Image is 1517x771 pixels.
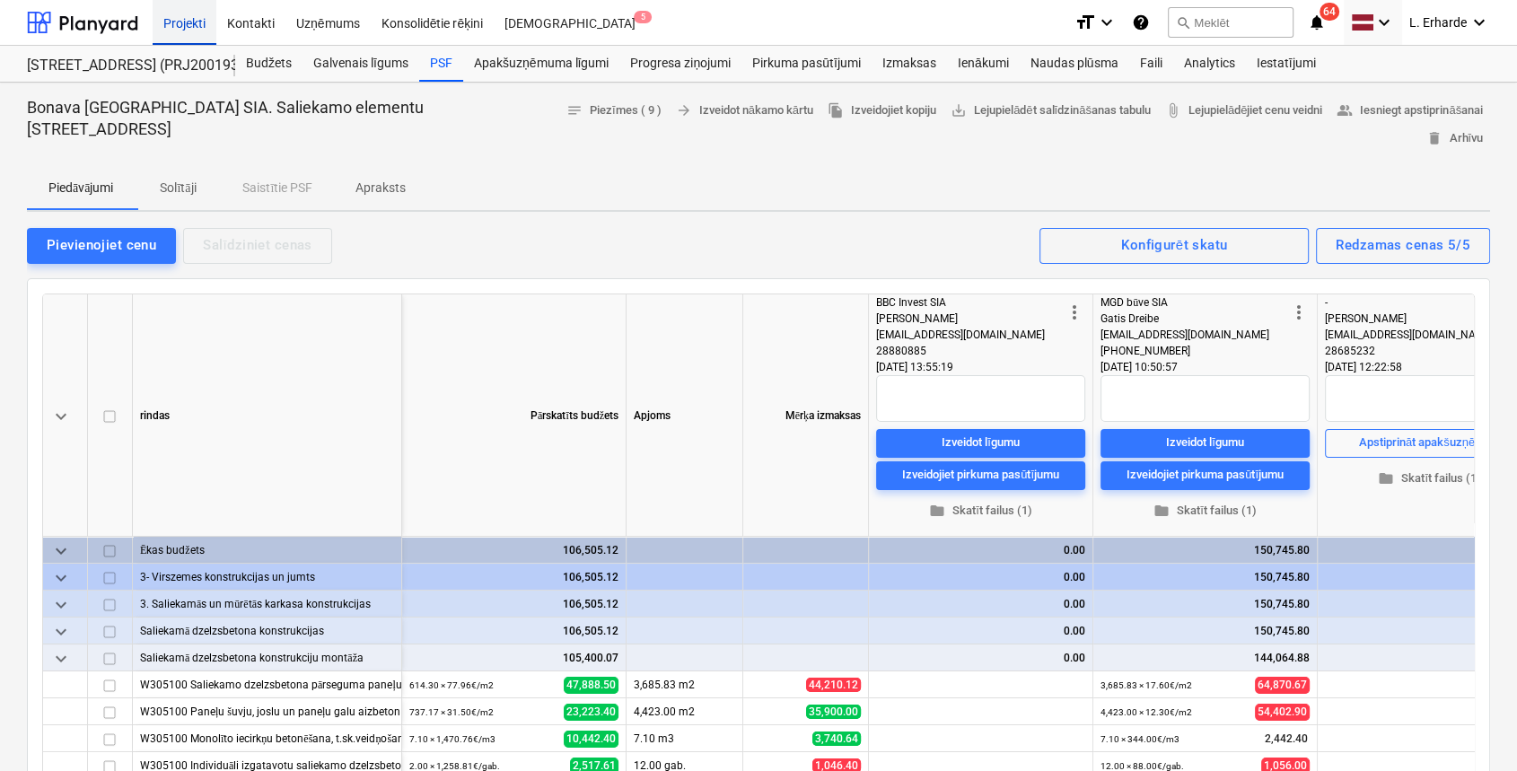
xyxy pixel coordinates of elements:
[627,294,743,537] div: Apjoms
[1100,618,1310,644] div: 150,745.80
[876,329,1045,341] span: [EMAIL_ADDRESS][DOMAIN_NAME]
[50,620,72,642] span: keyboard_arrow_down
[1100,537,1310,564] div: 150,745.80
[1100,564,1310,591] div: 150,745.80
[564,676,618,693] span: 47,888.50
[402,294,627,537] div: Pārskatīts budžets
[1074,12,1096,33] i: format_size
[1427,685,1517,771] iframe: Chat Widget
[1168,7,1293,38] button: Meklēt
[947,46,1020,82] a: Ienākumi
[566,102,583,118] span: notes
[1020,46,1129,82] a: Naudas plūsma
[1100,460,1310,489] button: Izveidojiet pirkuma pasūtījumu
[140,725,394,751] div: W305100 Monolīto iecirkņu betonēšana, t.sk.veidņošana, stiegrošana, betonēšana un betona kopšana
[619,46,741,82] a: Progresa ziņojumi
[828,101,936,121] span: Izveidojiet kopiju
[1337,101,1483,121] span: Iesniegt apstiprināšanai
[1096,12,1118,33] i: keyboard_arrow_down
[564,730,618,747] span: 10,442.40
[1132,12,1150,33] i: Zināšanu pamats
[876,537,1085,564] div: 0.00
[951,101,1151,121] span: Lejupielādēt salīdzināšanas tabulu
[741,46,872,82] a: Pirkuma pasūtījumi
[942,433,1020,453] div: Izveidot līgumu
[409,644,618,671] div: 105,400.07
[812,732,861,746] span: 3,740.64
[1121,233,1227,257] div: Konfigurēt skatu
[140,564,394,590] div: 3- Virszemes konstrukcijas un jumts
[876,343,1064,359] div: 28880885
[876,359,1085,375] div: [DATE] 13:55:19
[27,97,542,140] p: Bonava [GEOGRAPHIC_DATA] SIA. Saliekamo elementu [STREET_ADDRESS]
[1176,15,1190,30] span: search
[627,725,743,752] div: 7.10 m3
[820,97,943,125] button: Izveidojiet kopiju
[1100,294,1288,311] div: MGD būve SIA
[929,503,945,519] span: folder
[50,405,72,426] span: keyboard_arrow_down
[27,228,176,264] button: Pievienojiet cenu
[140,618,394,644] div: Saliekamā dzelzsbetona konstrukcijas
[1165,101,1322,121] span: Lejupielādējiet cenu veidni
[1100,707,1192,717] small: 4,423.00 × 12.30€ / m2
[355,179,406,197] p: Apraksts
[409,734,495,744] small: 7.10 × 1,470.76€ / m3
[876,644,1085,671] div: 0.00
[1418,125,1490,153] button: Arhīvu
[876,460,1085,489] button: Izveidojiet pirkuma pasūtījumu
[806,678,861,692] span: 44,210.12
[409,564,618,591] div: 106,505.12
[1336,233,1470,257] div: Redzamas cenas 5/5
[676,102,692,118] span: arrow_forward
[1128,46,1172,82] div: Faili
[1172,46,1245,82] a: Analytics
[876,564,1085,591] div: 0.00
[409,707,494,717] small: 737.17 × 31.50€ / m2
[566,101,662,121] span: Piezīmes ( 9 )
[1100,329,1269,341] span: [EMAIL_ADDRESS][DOMAIN_NAME]
[1329,97,1490,125] button: Iesniegt apstiprināšanai
[409,761,500,771] small: 2.00 × 1,258.81€ / gab.
[902,465,1059,486] div: Izveidojiet pirkuma pasūtījumu
[1158,97,1329,125] a: Lejupielādējiet cenu veidni
[1325,329,1494,341] span: [EMAIL_ADDRESS][DOMAIN_NAME]
[1100,428,1310,457] button: Izveidot līgumu
[1100,591,1310,618] div: 150,745.80
[463,46,619,82] a: Apakšuzņēmuma līgumi
[50,539,72,561] span: keyboard_arrow_down
[133,294,402,537] div: rindas
[140,537,394,563] div: Ēkas budžets
[1166,433,1244,453] div: Izveidot līgumu
[876,428,1085,457] button: Izveidot līgumu
[1245,46,1326,82] a: Iestatījumi
[409,537,618,564] div: 106,505.12
[627,671,743,698] div: 3,685.83 m2
[943,97,1158,125] a: Lejupielādēt salīdzināšanas tabulu
[564,703,618,720] span: 23,223.40
[419,46,463,82] a: PSF
[1100,359,1310,375] div: [DATE] 10:50:57
[235,46,303,82] a: Budžets
[1320,3,1339,21] span: 64
[50,647,72,669] span: keyboard_arrow_down
[1039,228,1309,264] button: Konfigurēt skatu
[876,311,1064,327] div: [PERSON_NAME]
[951,102,967,118] span: save_alt
[156,179,199,197] p: Solītāji
[1378,470,1394,486] span: folder
[1255,676,1310,693] span: 64,870.67
[1373,12,1395,33] i: keyboard_arrow_down
[1100,343,1288,359] div: [PHONE_NUMBER]
[1359,433,1500,453] div: Apstiprināt apakšuzņēmēju
[883,500,1078,521] span: Skatīt failus (1)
